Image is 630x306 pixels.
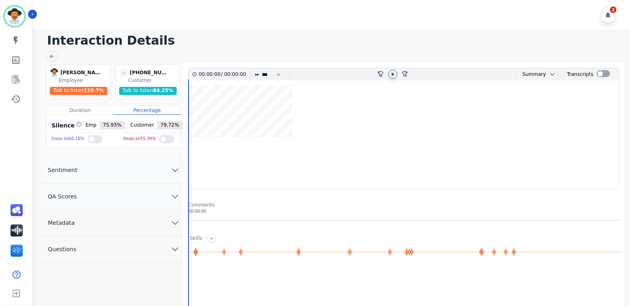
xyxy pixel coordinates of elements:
[59,77,109,84] div: Employee
[50,121,82,129] div: Silence
[100,122,125,129] span: 75.93 %
[157,122,182,129] span: 79.72 %
[41,192,84,200] span: QA Scores
[170,192,180,201] svg: chevron down
[516,69,546,80] div: Summary
[41,183,183,210] button: QA Scores chevron down
[84,88,104,93] span: 118.7 %
[47,33,622,48] h1: Interaction Details
[170,244,180,254] svg: chevron down
[199,69,221,80] div: 00:00:00
[119,87,177,95] div: Talk to listen
[128,77,178,84] div: Customer
[190,235,202,243] div: Skills
[170,218,180,228] svg: chevron down
[223,69,245,80] div: 00:00:00
[82,122,100,129] span: Emp
[119,68,128,77] span: -
[41,236,183,263] button: Questions chevron down
[188,208,619,214] div: 00:00:00
[546,71,556,78] button: chevron down
[41,219,81,227] span: Metadata
[51,133,84,145] div: Cross talk 0.16 %
[41,245,83,253] span: Questions
[47,106,114,115] div: Duration
[567,69,594,80] div: Transcripts
[199,69,248,80] div: /
[610,6,617,13] div: 2
[50,87,107,95] div: Talk to listen
[41,210,183,236] button: Metadata chevron down
[170,165,180,175] svg: chevron down
[127,122,157,129] span: Customer
[130,68,170,77] div: [PHONE_NUMBER]
[153,88,173,93] span: 84.25 %
[114,106,180,115] div: Percentage
[549,71,556,78] svg: chevron down
[41,157,183,183] button: Sentiment chevron down
[188,202,619,208] div: Comments
[5,6,24,26] img: Bordered avatar
[123,133,156,145] div: Dead air 55.39 %
[60,68,101,77] div: [PERSON_NAME]
[41,166,84,174] span: Sentiment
